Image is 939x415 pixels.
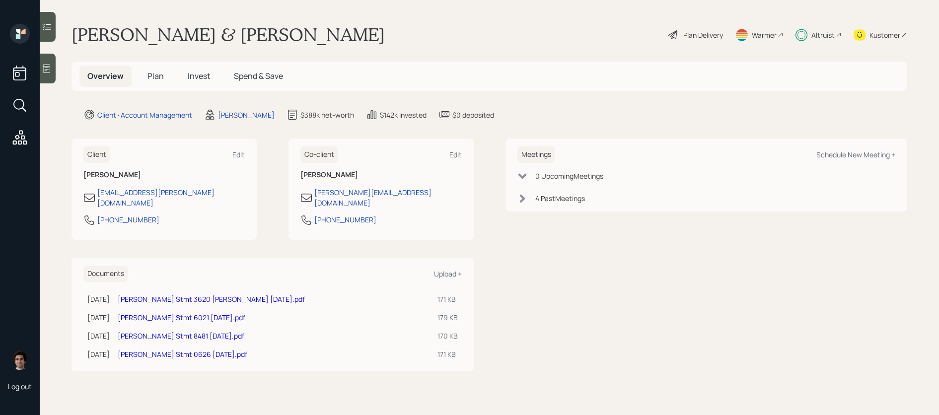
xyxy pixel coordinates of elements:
[234,70,283,81] span: Spend & Save
[811,30,835,40] div: Altruist
[535,193,585,204] div: 4 Past Meeting s
[83,266,128,282] h6: Documents
[147,70,164,81] span: Plan
[314,214,376,225] div: [PHONE_NUMBER]
[437,312,458,323] div: 179 KB
[97,214,159,225] div: [PHONE_NUMBER]
[97,110,192,120] div: Client · Account Management
[87,331,110,341] div: [DATE]
[434,269,462,278] div: Upload +
[83,146,110,163] h6: Client
[300,110,354,120] div: $388k net-worth
[437,349,458,359] div: 171 KB
[118,313,245,322] a: [PERSON_NAME] Stmt 6021 [DATE].pdf
[232,150,245,159] div: Edit
[752,30,777,40] div: Warmer
[10,350,30,370] img: harrison-schaefer-headshot-2.png
[87,349,110,359] div: [DATE]
[869,30,900,40] div: Kustomer
[87,70,124,81] span: Overview
[8,382,32,391] div: Log out
[118,331,244,341] a: [PERSON_NAME] Stmt 8481 [DATE].pdf
[683,30,723,40] div: Plan Delivery
[87,294,110,304] div: [DATE]
[517,146,555,163] h6: Meetings
[83,171,245,179] h6: [PERSON_NAME]
[300,146,338,163] h6: Co-client
[118,294,305,304] a: [PERSON_NAME] Stmt 3620 [PERSON_NAME] [DATE].pdf
[816,150,895,159] div: Schedule New Meeting +
[218,110,275,120] div: [PERSON_NAME]
[118,349,247,359] a: [PERSON_NAME] Stmt 0626 [DATE].pdf
[437,294,458,304] div: 171 KB
[314,187,462,208] div: [PERSON_NAME][EMAIL_ADDRESS][DOMAIN_NAME]
[188,70,210,81] span: Invest
[300,171,462,179] h6: [PERSON_NAME]
[97,187,245,208] div: [EMAIL_ADDRESS][PERSON_NAME][DOMAIN_NAME]
[535,171,603,181] div: 0 Upcoming Meeting s
[380,110,427,120] div: $142k invested
[452,110,494,120] div: $0 deposited
[87,312,110,323] div: [DATE]
[72,24,385,46] h1: [PERSON_NAME] & [PERSON_NAME]
[449,150,462,159] div: Edit
[437,331,458,341] div: 170 KB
